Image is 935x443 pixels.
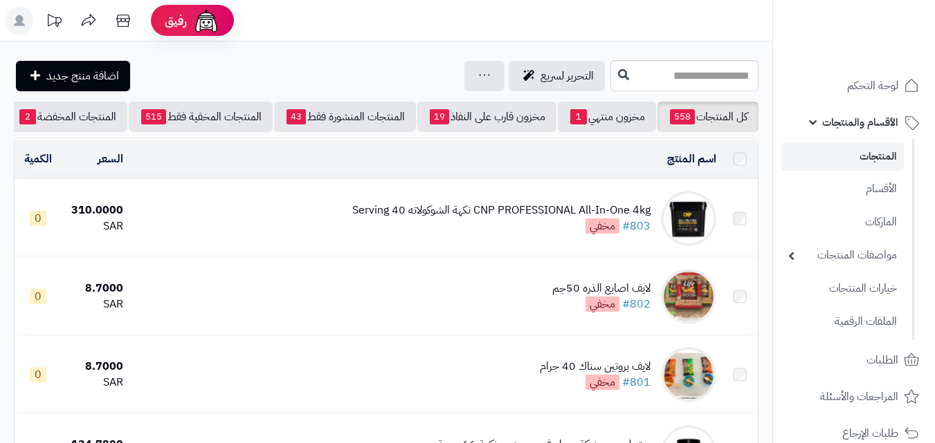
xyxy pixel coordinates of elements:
[141,109,166,124] span: 515
[585,218,619,234] span: مخفي
[781,207,904,237] a: الماركات
[30,367,46,382] span: 0
[30,211,46,226] span: 0
[781,307,904,337] a: الملفات الرقمية
[841,20,922,49] img: logo-2.png
[670,109,695,124] span: 558
[129,102,273,132] a: المنتجات المخفية فقط515
[847,76,898,95] span: لوحة التحكم
[46,68,119,84] span: اضافة منتج جديد
[842,424,898,443] span: طلبات الإرجاع
[417,102,556,132] a: مخزون قارب على النفاذ19
[541,68,594,84] span: التحرير لسريع
[781,69,927,102] a: لوحة التحكم
[67,375,123,390] div: SAR
[98,151,123,167] a: السعر
[430,109,449,124] span: 19
[16,61,130,91] a: اضافة منتج جديد
[509,61,605,91] a: التحرير لسريع
[820,387,898,406] span: المراجعات والأسئلة
[37,7,71,38] a: تحديثات المنصة
[661,269,716,324] img: لايف اصابع الذره 50جم
[622,218,651,234] a: #803
[192,7,220,35] img: ai-face.png
[622,296,651,312] a: #802
[274,102,416,132] a: المنتجات المنشورة فقط43
[352,202,651,218] div: CNP PROFESSIONAL All-In-One 4kg نكهة الشوكولاته 40 Serving
[67,359,123,375] div: 8.7000
[585,296,619,312] span: مخفي
[67,296,123,312] div: SAR
[657,102,759,132] a: كل المنتجات558
[866,350,898,370] span: الطلبات
[661,347,716,402] img: لايف بروتين سناك 40 جرام
[622,374,651,390] a: #801
[67,218,123,234] div: SAR
[19,109,36,124] span: 2
[540,359,651,375] div: لايف بروتين سناك 40 جرام
[287,109,306,124] span: 43
[585,375,619,390] span: مخفي
[30,289,46,304] span: 0
[781,380,927,413] a: المراجعات والأسئلة
[24,151,52,167] a: الكمية
[781,241,904,270] a: مواصفات المنتجات
[67,202,123,218] div: 310.0000
[667,151,716,167] a: اسم المنتج
[781,274,904,303] a: خيارات المنتجات
[67,281,123,296] div: 8.7000
[661,191,716,246] img: CNP PROFESSIONAL All-In-One 4kg نكهة الشوكولاته 40 Serving
[781,343,927,377] a: الطلبات
[781,142,904,171] a: المنتجات
[781,174,904,204] a: الأقسام
[570,109,587,124] span: 1
[7,102,127,132] a: المنتجات المخفضة2
[822,113,898,132] span: الأقسام والمنتجات
[165,12,187,29] span: رفيق
[558,102,656,132] a: مخزون منتهي1
[552,281,651,296] div: لايف اصابع الذره 50جم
